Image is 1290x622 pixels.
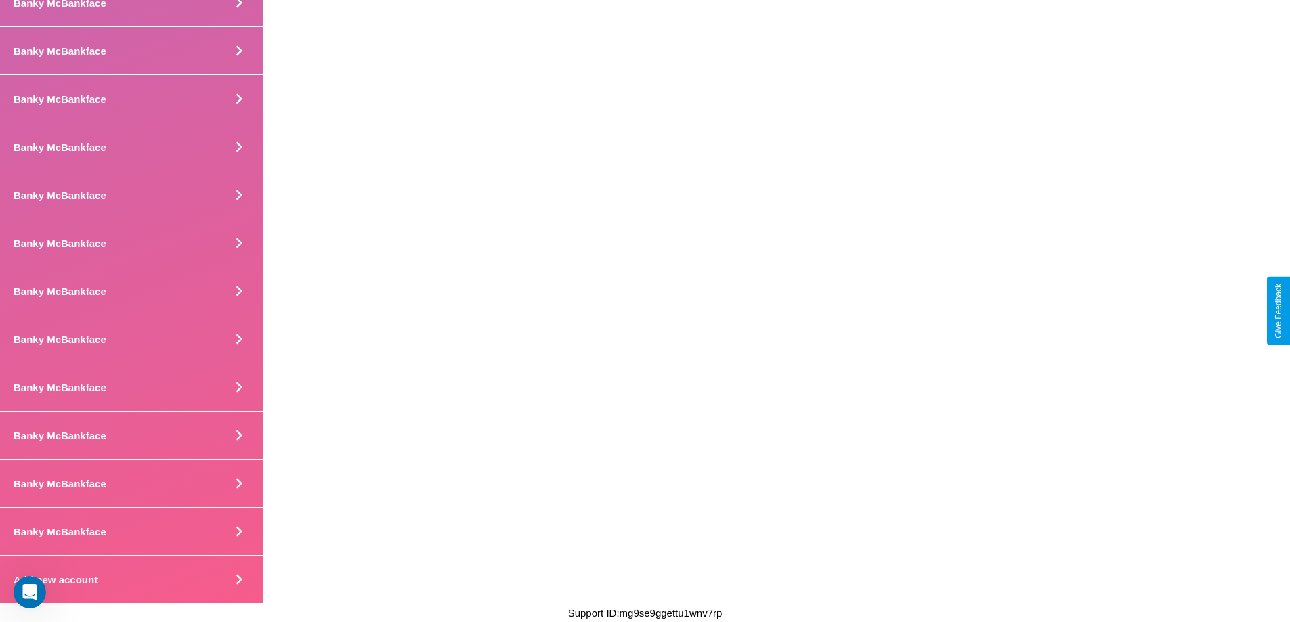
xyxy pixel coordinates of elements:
iframe: Intercom live chat [14,576,46,608]
h4: Banky McBankface [14,286,106,297]
h4: Banky McBankface [14,93,106,105]
h4: Banky McBankface [14,478,106,489]
h4: Banky McBankface [14,430,106,441]
h4: Banky McBankface [14,526,106,537]
h4: Banky McBankface [14,45,106,57]
h4: Add new account [14,574,98,585]
h4: Banky McBankface [14,238,106,249]
h4: Banky McBankface [14,382,106,393]
div: Give Feedback [1274,284,1283,338]
h4: Banky McBankface [14,141,106,153]
h4: Banky McBankface [14,334,106,345]
h4: Banky McBankface [14,190,106,201]
p: Support ID: mg9se9ggettu1wnv7rp [568,604,723,622]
